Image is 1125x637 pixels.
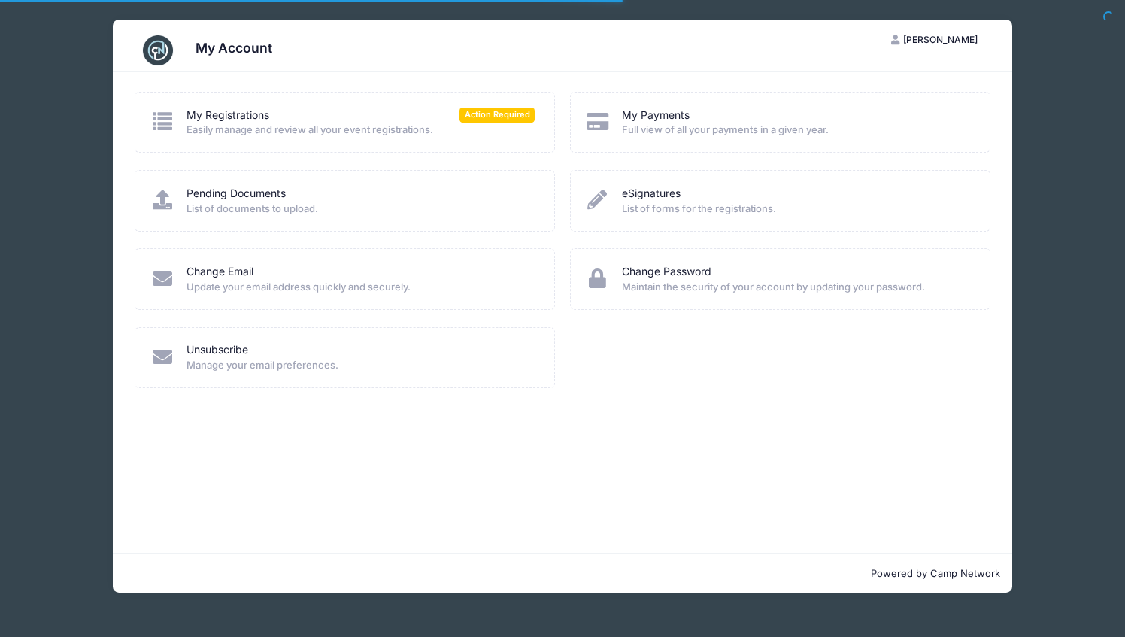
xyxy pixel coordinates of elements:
p: Powered by Camp Network [125,566,1000,581]
a: Pending Documents [186,186,286,202]
a: Unsubscribe [186,342,248,358]
span: List of forms for the registrations. [622,202,970,217]
span: Manage your email preferences. [186,358,535,373]
a: Change Email [186,264,253,280]
a: eSignatures [622,186,681,202]
img: CampNetwork [143,35,173,65]
a: Change Password [622,264,711,280]
a: My Payments [622,108,690,123]
span: Action Required [459,108,535,122]
button: [PERSON_NAME] [878,27,990,53]
span: Update your email address quickly and securely. [186,280,535,295]
span: List of documents to upload. [186,202,535,217]
span: Full view of all your payments in a given year. [622,123,970,138]
span: Maintain the security of your account by updating your password. [622,280,970,295]
span: Easily manage and review all your event registrations. [186,123,535,138]
a: My Registrations [186,108,269,123]
span: [PERSON_NAME] [903,34,978,45]
h3: My Account [196,40,272,56]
